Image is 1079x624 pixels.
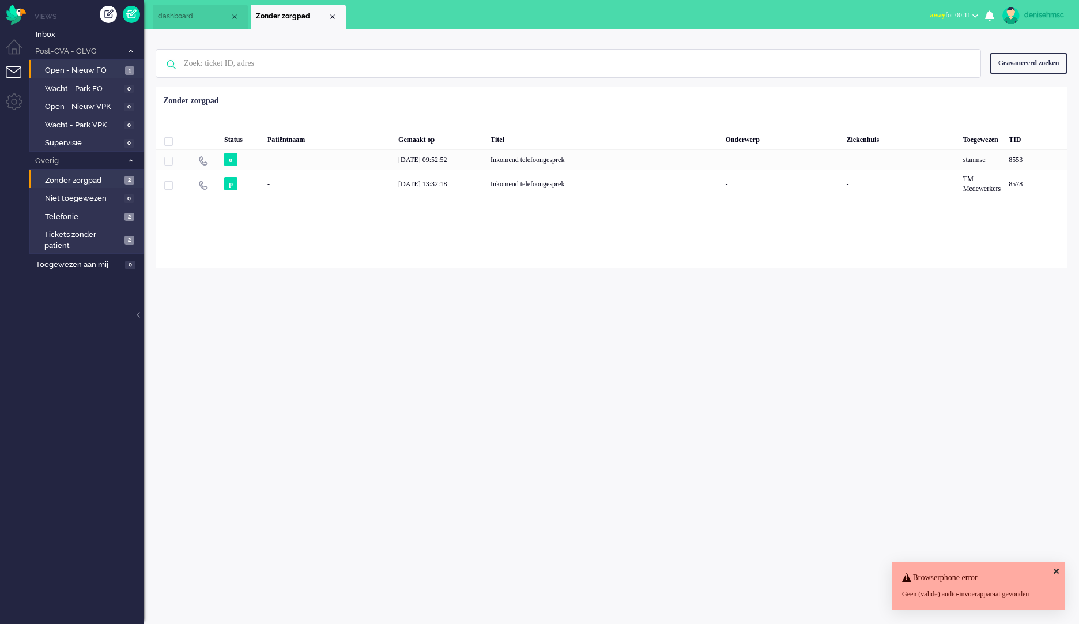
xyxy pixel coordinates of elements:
[153,5,248,29] li: Dashboard
[45,65,122,76] span: Open - Nieuw FO
[33,258,144,270] a: Toegewezen aan mij 0
[125,261,135,269] span: 0
[33,156,123,167] span: Overig
[930,11,945,19] span: away
[33,228,143,251] a: Tickets zonder patient 2
[45,193,121,204] span: Niet toegewezen
[124,194,134,203] span: 0
[163,95,219,107] div: Zonder zorgpad
[45,120,121,131] span: Wacht - Park VPK
[45,138,121,149] span: Supervisie
[842,149,959,170] div: -
[33,210,143,223] a: Telefonie 2
[1024,9,1067,21] div: denisehmsc
[328,12,337,21] div: Close tab
[394,170,486,198] div: [DATE] 13:32:18
[923,3,985,29] li: awayfor 00:11
[156,170,1067,198] div: 8578
[33,174,143,186] a: Zonder zorgpad 2
[842,170,959,198] div: -
[33,46,123,57] span: Post-CVA - OLVG
[394,126,486,149] div: Gemaakt op
[124,236,134,245] span: 2
[175,50,965,77] input: Zoek: ticket ID, adres
[33,100,143,112] a: Open - Nieuw VPK 0
[902,573,1054,582] h4: Browserphone error
[33,191,143,204] a: Niet toegewezen 0
[251,5,346,29] li: View
[220,126,263,149] div: Status
[1000,7,1067,24] a: denisehmsc
[6,39,32,65] li: Dashboard menu
[198,156,208,166] img: ic_telephone_grey.svg
[123,6,140,23] a: Quick Ticket
[6,93,32,119] li: Admin menu
[36,260,122,270] span: Toegewezen aan mij
[394,149,486,170] div: [DATE] 09:52:52
[486,126,721,149] div: Titel
[45,102,121,112] span: Open - Nieuw VPK
[45,212,122,223] span: Telefonie
[45,175,122,186] span: Zonder zorgpad
[33,63,143,76] a: Open - Nieuw FO 1
[124,103,134,111] span: 0
[124,139,134,148] span: 0
[1005,149,1067,170] div: 8553
[256,12,328,21] span: Zonder zorgpad
[230,12,239,21] div: Close tab
[35,12,144,21] li: Views
[224,177,237,190] span: p
[224,153,237,166] span: o
[44,230,121,251] span: Tickets zonder patient
[198,180,208,190] img: ic_telephone_grey.svg
[156,50,186,80] img: ic-search-icon.svg
[722,170,843,198] div: -
[930,11,971,19] span: for 00:11
[722,149,843,170] div: -
[36,29,144,40] span: Inbox
[156,149,1067,170] div: 8553
[124,121,134,130] span: 0
[6,7,26,16] a: Omnidesk
[33,82,143,95] a: Wacht - Park FO 0
[959,170,1005,198] div: TM Medewerkers
[1005,170,1067,198] div: 8578
[902,589,1054,599] div: Geen (valide) audio-invoerapparaat gevonden
[33,28,144,40] a: Inbox
[124,176,134,185] span: 2
[263,149,394,170] div: -
[124,213,134,221] span: 2
[923,7,985,24] button: awayfor 00:11
[959,149,1005,170] div: stanmsc
[124,85,134,93] span: 0
[959,126,1005,149] div: Toegewezen
[100,6,117,23] div: Creëer ticket
[722,126,843,149] div: Onderwerp
[263,170,394,198] div: -
[1002,7,1020,24] img: avatar
[486,170,721,198] div: Inkomend telefoongesprek
[158,12,230,21] span: dashboard
[33,118,143,131] a: Wacht - Park VPK 0
[486,149,721,170] div: Inkomend telefoongesprek
[125,66,134,75] span: 1
[990,53,1067,73] div: Geavanceerd zoeken
[6,5,26,25] img: flow_omnibird.svg
[1005,126,1067,149] div: TID
[33,136,143,149] a: Supervisie 0
[6,66,32,92] li: Tickets menu
[45,84,121,95] span: Wacht - Park FO
[263,126,394,149] div: Patiëntnaam
[842,126,959,149] div: Ziekenhuis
